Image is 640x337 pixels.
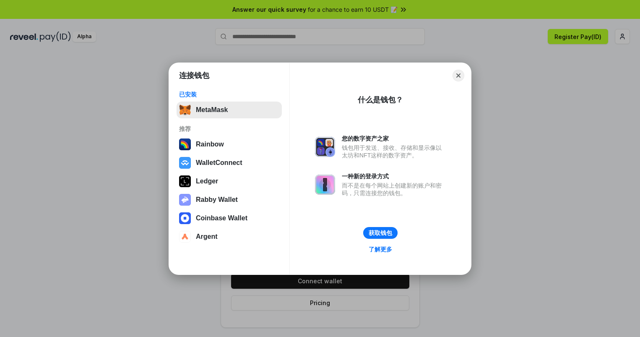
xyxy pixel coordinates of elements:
div: Coinbase Wallet [196,214,247,222]
div: 一种新的登录方式 [342,172,446,180]
button: Argent [177,228,282,245]
div: 已安装 [179,91,279,98]
img: svg+xml,%3Csvg%20xmlns%3D%22http%3A%2F%2Fwww.w3.org%2F2000%2Fsvg%22%20width%3D%2228%22%20height%3... [179,175,191,187]
div: 您的数字资产之家 [342,135,446,142]
div: 什么是钱包？ [358,95,403,105]
img: svg+xml,%3Csvg%20width%3D%2228%22%20height%3D%2228%22%20viewBox%3D%220%200%2028%2028%22%20fill%3D... [179,157,191,169]
a: 了解更多 [364,244,397,255]
div: Rainbow [196,141,224,148]
button: 获取钱包 [363,227,398,239]
img: svg+xml,%3Csvg%20width%3D%22120%22%20height%3D%22120%22%20viewBox%3D%220%200%20120%20120%22%20fil... [179,138,191,150]
button: Close [453,70,464,81]
img: svg+xml,%3Csvg%20width%3D%2228%22%20height%3D%2228%22%20viewBox%3D%220%200%2028%2028%22%20fill%3D... [179,212,191,224]
button: MetaMask [177,102,282,118]
button: Coinbase Wallet [177,210,282,227]
div: 获取钱包 [369,229,392,237]
div: Rabby Wallet [196,196,238,204]
div: 推荐 [179,125,279,133]
button: Rabby Wallet [177,191,282,208]
div: 而不是在每个网站上创建新的账户和密码，只需连接您的钱包。 [342,182,446,197]
img: svg+xml,%3Csvg%20width%3D%2228%22%20height%3D%2228%22%20viewBox%3D%220%200%2028%2028%22%20fill%3D... [179,231,191,243]
h1: 连接钱包 [179,71,209,81]
img: svg+xml,%3Csvg%20xmlns%3D%22http%3A%2F%2Fwww.w3.org%2F2000%2Fsvg%22%20fill%3D%22none%22%20viewBox... [315,175,335,195]
div: 了解更多 [369,246,392,253]
div: 钱包用于发送、接收、存储和显示像以太坊和NFT这样的数字资产。 [342,144,446,159]
button: Rainbow [177,136,282,153]
button: Ledger [177,173,282,190]
div: MetaMask [196,106,228,114]
img: svg+xml,%3Csvg%20fill%3D%22none%22%20height%3D%2233%22%20viewBox%3D%220%200%2035%2033%22%20width%... [179,104,191,116]
div: Argent [196,233,218,240]
img: svg+xml,%3Csvg%20xmlns%3D%22http%3A%2F%2Fwww.w3.org%2F2000%2Fsvg%22%20fill%3D%22none%22%20viewBox... [315,137,335,157]
div: Ledger [196,178,218,185]
div: WalletConnect [196,159,242,167]
button: WalletConnect [177,154,282,171]
img: svg+xml,%3Csvg%20xmlns%3D%22http%3A%2F%2Fwww.w3.org%2F2000%2Fsvg%22%20fill%3D%22none%22%20viewBox... [179,194,191,206]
